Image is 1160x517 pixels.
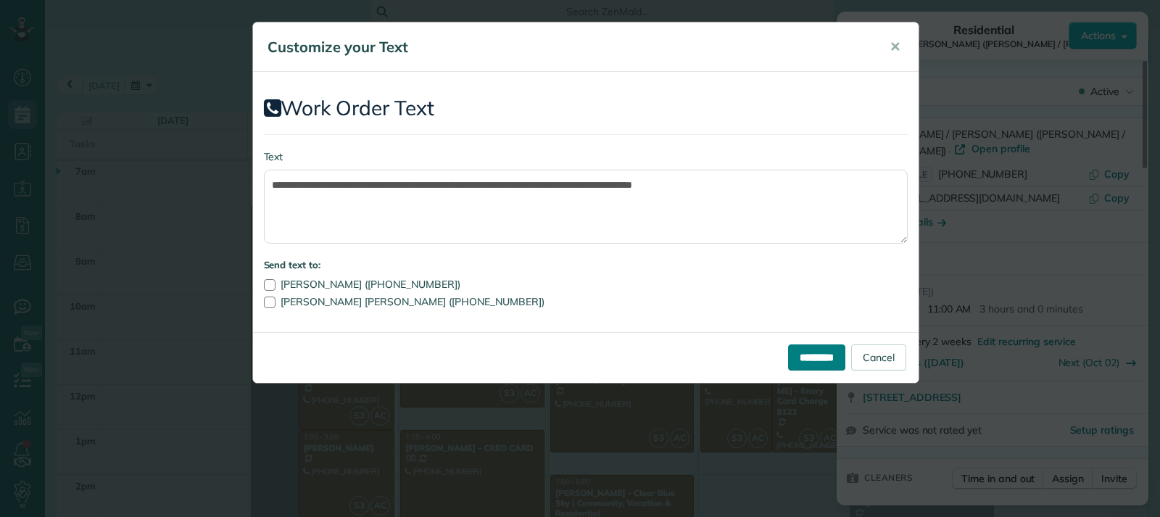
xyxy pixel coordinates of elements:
[264,259,321,270] strong: Send text to:
[851,344,906,371] a: Cancel
[264,97,908,120] h2: Work Order Text
[281,278,460,291] span: [PERSON_NAME] ([PHONE_NUMBER])
[268,37,869,57] h5: Customize your Text
[281,295,544,308] span: [PERSON_NAME] [PERSON_NAME] ([PHONE_NUMBER])
[890,38,900,55] span: ✕
[264,149,908,164] label: Text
